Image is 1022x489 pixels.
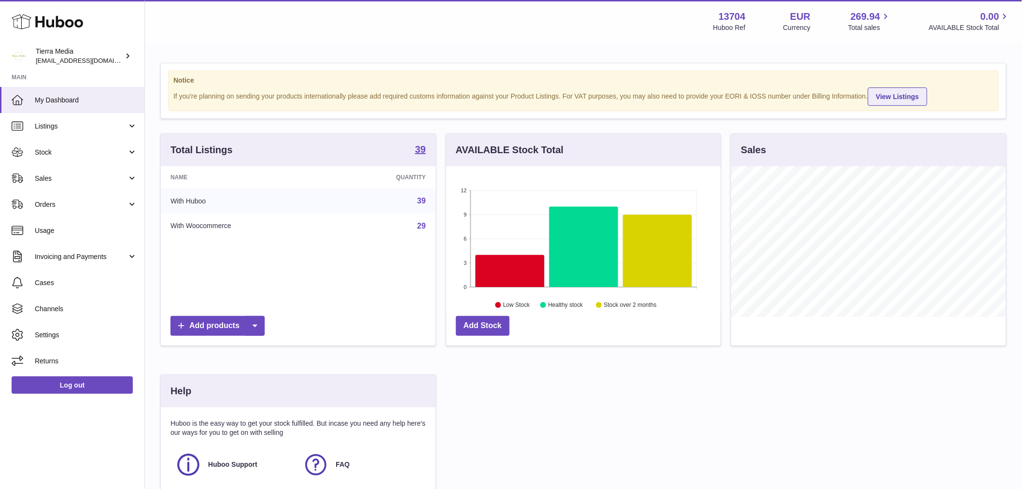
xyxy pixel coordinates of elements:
p: Huboo is the easy way to get your stock fulfilled. But incase you need any help here's our ways f... [170,419,426,437]
span: Channels [35,304,137,314]
strong: 39 [415,144,426,154]
span: Settings [35,331,137,340]
text: 12 [461,187,467,193]
text: 0 [464,284,467,290]
strong: EUR [790,10,810,23]
span: 269.94 [851,10,880,23]
a: 0.00 AVAILABLE Stock Total [929,10,1010,32]
th: Name [161,166,331,188]
a: FAQ [303,452,421,478]
span: Huboo Support [208,460,257,469]
span: Listings [35,122,127,131]
span: Returns [35,357,137,366]
span: Total sales [848,23,891,32]
span: 0.00 [980,10,999,23]
img: internalAdmin-13704@internal.huboo.com [12,49,26,63]
td: With Huboo [161,188,331,214]
text: Healthy stock [548,302,583,309]
a: Add products [170,316,265,336]
a: Huboo Support [175,452,293,478]
h3: Total Listings [170,144,233,157]
span: AVAILABLE Stock Total [929,23,1010,32]
a: View Listings [868,87,927,106]
h3: AVAILABLE Stock Total [456,144,564,157]
h3: Help [170,385,191,398]
a: Log out [12,376,133,394]
span: [EMAIL_ADDRESS][DOMAIN_NAME] [36,57,142,64]
text: 9 [464,212,467,217]
text: 3 [464,260,467,266]
text: Stock over 2 months [604,302,656,309]
a: 39 [417,197,426,205]
div: Huboo Ref [713,23,746,32]
a: Add Stock [456,316,510,336]
strong: Notice [173,76,994,85]
div: Currency [783,23,811,32]
span: Orders [35,200,127,209]
span: Invoicing and Payments [35,252,127,261]
span: Usage [35,226,137,235]
a: 269.94 Total sales [848,10,891,32]
a: 39 [415,144,426,156]
span: FAQ [336,460,350,469]
span: Sales [35,174,127,183]
td: With Woocommerce [161,214,331,239]
h3: Sales [741,144,766,157]
span: Stock [35,148,127,157]
span: My Dashboard [35,96,137,105]
div: Tierra Media [36,47,123,65]
a: 29 [417,222,426,230]
text: 6 [464,236,467,242]
text: Low Stock [503,302,530,309]
th: Quantity [331,166,436,188]
div: If you're planning on sending your products internationally please add required customs informati... [173,86,994,106]
span: Cases [35,278,137,288]
strong: 13704 [719,10,746,23]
